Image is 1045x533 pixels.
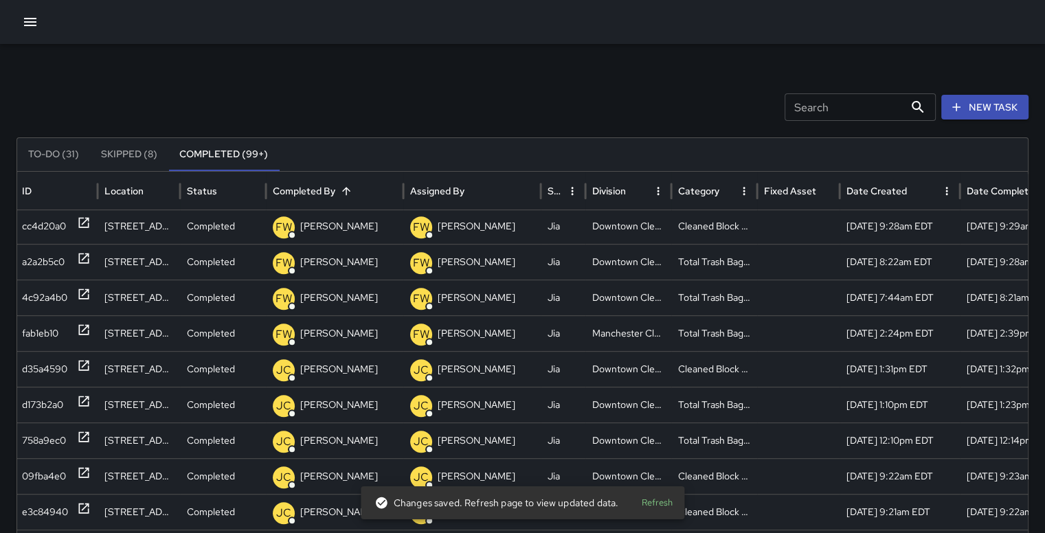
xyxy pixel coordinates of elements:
[967,185,1040,197] div: Date Completed
[585,387,671,422] div: Downtown Cleaning
[840,208,960,244] div: 10/15/2025, 9:28am EDT
[734,181,754,201] button: Category column menu
[276,255,292,271] p: FW
[671,458,757,494] div: Cleaned Block Faces
[22,280,67,315] div: 4c92a4b0
[649,181,668,201] button: Division column menu
[98,244,180,280] div: 1001 East Cary Street
[98,422,180,458] div: 301 East Main Street
[438,245,515,280] p: [PERSON_NAME]
[300,352,378,387] p: [PERSON_NAME]
[438,209,515,244] p: [PERSON_NAME]
[541,208,585,244] div: Jia
[22,423,66,458] div: 758a9ec0
[22,209,66,244] div: cc4d20a0
[846,185,907,197] div: Date Created
[671,351,757,387] div: Cleaned Block Faces
[941,95,1029,120] button: New Task
[300,280,378,315] p: [PERSON_NAME]
[592,185,626,197] div: Division
[187,387,235,422] p: Completed
[337,181,356,201] button: Sort
[187,352,235,387] p: Completed
[541,351,585,387] div: Jia
[187,459,235,494] p: Completed
[840,494,960,530] div: 10/15/2025, 9:21am EDT
[671,280,757,315] div: Total Trash Bag Drop
[414,433,429,450] p: JC
[840,387,960,422] div: 10/15/2025, 1:10pm EDT
[187,423,235,458] p: Completed
[840,244,960,280] div: 10/15/2025, 8:22am EDT
[413,219,429,236] p: FW
[98,208,180,244] div: 1325 East Cary Street
[937,181,956,201] button: Date Created column menu
[98,458,180,494] div: 1321 East Main Street
[438,459,515,494] p: [PERSON_NAME]
[98,280,180,315] div: 720 East Cary Street
[438,352,515,387] p: [PERSON_NAME]
[22,185,32,197] div: ID
[541,280,585,315] div: Jia
[104,185,144,197] div: Location
[22,495,68,530] div: e3c84940
[22,459,66,494] div: 09fba4e0
[840,422,960,458] div: 10/15/2025, 12:10pm EDT
[764,185,816,197] div: Fixed Asset
[585,422,671,458] div: Downtown Cleaning
[22,245,65,280] div: a2a2b5c0
[276,469,291,486] p: JC
[585,315,671,351] div: Manchester Cleaning
[438,316,515,351] p: [PERSON_NAME]
[276,398,291,414] p: JC
[276,505,291,521] p: JC
[840,315,960,351] div: 10/14/2025, 2:24pm EDT
[541,422,585,458] div: Jia
[414,469,429,486] p: JC
[276,219,292,236] p: FW
[300,495,378,530] p: [PERSON_NAME]
[438,280,515,315] p: [PERSON_NAME]
[187,209,235,244] p: Completed
[438,423,515,458] p: [PERSON_NAME]
[17,138,90,171] button: To-Do (31)
[541,315,585,351] div: Jia
[300,316,378,351] p: [PERSON_NAME]
[276,326,292,343] p: FW
[563,181,582,201] button: Source column menu
[98,315,180,351] div: 301 East Main Street
[414,362,429,378] p: JC
[98,494,180,530] div: 1325 East Main Street
[187,316,235,351] p: Completed
[273,185,335,197] div: Completed By
[98,387,180,422] div: 99 West Franklin Street
[541,387,585,422] div: Jia
[635,492,679,514] button: Refresh
[585,280,671,315] div: Downtown Cleaning
[300,387,378,422] p: [PERSON_NAME]
[671,494,757,530] div: Cleaned Block Faces
[541,458,585,494] div: Jia
[374,490,618,515] div: Changes saved. Refresh page to view updated data.
[438,387,515,422] p: [PERSON_NAME]
[187,495,235,530] p: Completed
[585,458,671,494] div: Downtown Cleaning
[300,245,378,280] p: [PERSON_NAME]
[187,245,235,280] p: Completed
[671,244,757,280] div: Total Trash Bag Drop
[671,387,757,422] div: Total Trash Bag Drop
[678,185,719,197] div: Category
[840,458,960,494] div: 10/15/2025, 9:22am EDT
[671,422,757,458] div: Total Trash Bag Drop
[840,351,960,387] div: 10/15/2025, 1:31pm EDT
[276,362,291,378] p: JC
[300,209,378,244] p: [PERSON_NAME]
[98,351,180,387] div: 99 West Franklin Street
[413,326,429,343] p: FW
[22,387,63,422] div: d173b2a0
[585,351,671,387] div: Downtown Cleaning
[414,398,429,414] p: JC
[187,280,235,315] p: Completed
[168,138,279,171] button: Completed (99+)
[300,423,378,458] p: [PERSON_NAME]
